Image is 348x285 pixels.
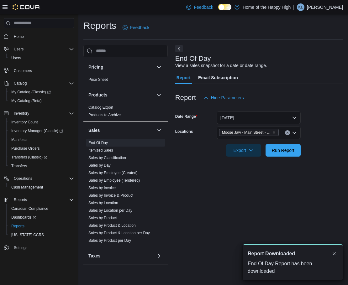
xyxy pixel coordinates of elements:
a: Sales by Product & Location per Day [88,231,150,235]
a: My Catalog (Classic) [6,88,76,96]
span: Settings [11,244,74,251]
span: Report Downloaded [248,250,295,257]
p: [PERSON_NAME] [307,3,343,11]
a: Sales by Invoice & Product [88,193,133,198]
button: Cash Management [6,183,76,192]
a: Sales by Location [88,201,118,205]
button: Clear input [285,130,290,135]
div: Sales [83,139,168,247]
a: Sales by Product per Day [88,238,131,243]
a: [US_STATE] CCRS [9,231,46,239]
span: Customers [11,67,74,75]
button: Pricing [155,63,163,71]
span: Report [177,71,191,84]
span: My Catalog (Beta) [9,97,74,105]
button: Manifests [6,135,76,144]
span: Sales by Location per Day [88,208,132,213]
span: Users [11,45,74,53]
a: Users [9,54,24,62]
a: Sales by Employee (Tendered) [88,178,140,183]
button: My Catalog (Beta) [6,96,76,105]
a: Dashboards [6,213,76,222]
button: Catalog [1,79,76,88]
button: Taxes [155,252,163,260]
div: Products [83,104,168,121]
span: Reports [11,224,24,229]
span: Cash Management [11,185,43,190]
span: Inventory [11,110,74,117]
span: Inventory Count [9,118,74,126]
button: Run Report [266,144,301,157]
button: Customers [1,66,76,75]
button: Remove Moose Jaw - Main Street - Fire & Flower from selection in this group [272,131,276,134]
button: [US_STATE] CCRS [6,231,76,239]
span: Home [14,34,24,39]
span: Operations [11,175,74,182]
span: Itemized Sales [88,148,113,153]
button: Products [88,92,154,98]
a: My Catalog (Classic) [9,88,53,96]
button: Taxes [88,253,154,259]
a: Sales by Product & Location [88,223,136,228]
div: Kara Ludwar [297,3,304,11]
a: Settings [11,244,30,251]
span: Canadian Compliance [11,206,48,211]
a: Reports [9,222,27,230]
span: My Catalog (Classic) [9,88,74,96]
span: Catalog [14,81,27,86]
button: Users [6,54,76,62]
span: Transfers [9,162,74,170]
button: Transfers [6,162,76,170]
span: Reports [14,197,27,202]
h3: Taxes [88,253,101,259]
button: Hide Parameters [201,91,246,104]
button: Settings [1,243,76,252]
span: [US_STATE] CCRS [11,232,44,237]
span: My Catalog (Beta) [11,98,42,103]
a: End Of Day [88,141,108,145]
span: Manifests [9,136,74,143]
span: Reports [11,196,74,204]
img: Cova [13,4,40,10]
label: Locations [175,129,193,134]
h3: Sales [88,127,100,133]
a: Sales by Classification [88,156,126,160]
div: End Of Day Report has been downloaded [248,260,338,275]
h1: Reports [83,19,116,32]
a: Transfers (Classic) [6,153,76,162]
span: Inventory Manager (Classic) [9,127,74,135]
a: Canadian Compliance [9,205,51,212]
button: Operations [11,175,35,182]
button: Dismiss toast [330,250,338,257]
span: Run Report [272,147,294,153]
button: Operations [1,174,76,183]
a: Inventory Count [9,118,40,126]
button: Pricing [88,64,154,70]
span: Users [14,47,24,52]
span: Washington CCRS [9,231,74,239]
a: Sales by Product [88,216,117,220]
span: Inventory Count [11,120,38,125]
button: Open list of options [292,130,297,135]
button: Users [1,45,76,54]
div: View a sales snapshot for a date or date range. [175,62,267,69]
span: Export [230,144,257,157]
span: Users [11,55,21,60]
button: Sales [88,127,154,133]
a: Purchase Orders [9,145,42,152]
div: Notification [248,250,338,257]
button: Export [226,144,261,157]
span: Transfers [11,163,27,168]
span: Sales by Invoice [88,185,116,190]
span: Inventory Manager (Classic) [11,128,63,133]
button: Purchase Orders [6,144,76,153]
a: Sales by Employee (Created) [88,171,138,175]
a: Transfers [9,162,29,170]
span: Sales by Product & Location per Day [88,231,150,236]
span: Canadian Compliance [9,205,74,212]
span: Users [9,54,74,62]
span: Reports [9,222,74,230]
a: Inventory Manager (Classic) [6,127,76,135]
